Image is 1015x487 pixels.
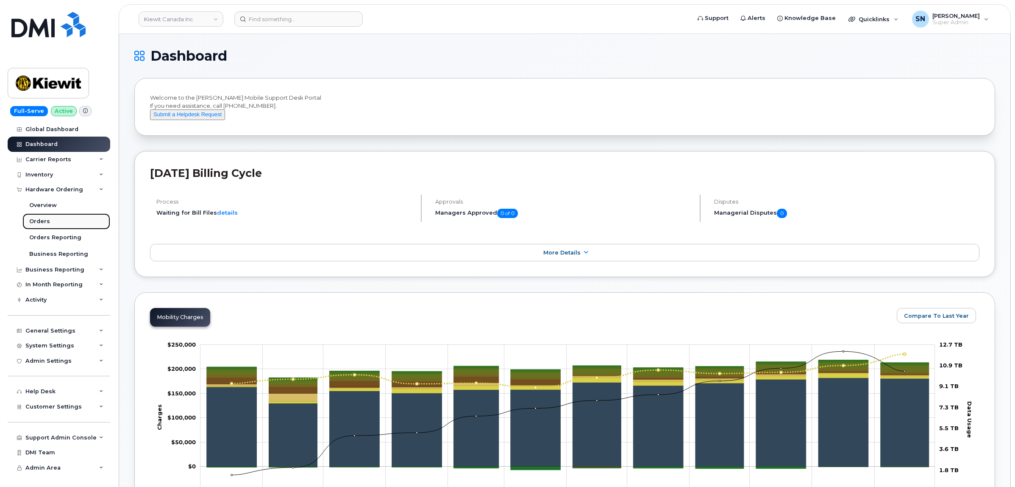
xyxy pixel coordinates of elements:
[188,463,196,470] tspan: $0
[939,446,959,453] tspan: 3.6 TB
[714,199,979,205] h4: Disputes
[156,199,414,205] h4: Process
[904,312,969,320] span: Compare To Last Year
[777,209,787,218] span: 0
[207,369,929,387] g: GST
[171,439,196,445] tspan: $50,000
[156,404,163,430] tspan: Charges
[167,414,196,421] g: $0
[150,167,979,179] h2: [DATE] Billing Cycle
[156,209,414,217] li: Waiting for Bill Files
[543,249,581,256] span: More Details
[150,109,225,120] button: Submit a Helpdesk Request
[207,467,929,470] g: Credits
[435,209,692,218] h5: Managers Approved
[939,383,959,390] tspan: 9.1 TB
[939,341,962,348] tspan: 12.7 TB
[167,366,196,372] tspan: $200,000
[939,362,962,369] tspan: 10.9 TB
[167,341,196,348] tspan: $250,000
[167,390,196,397] g: $0
[167,390,196,397] tspan: $150,000
[207,378,929,467] g: Rate Plan
[435,199,692,205] h4: Approvals
[207,363,929,384] g: HST
[167,341,196,348] g: $0
[150,94,979,120] div: Welcome to the [PERSON_NAME] Mobile Support Desk Portal If you need assistance, call [PHONE_NUMBER].
[978,450,1009,481] iframe: Messenger Launcher
[150,50,227,62] span: Dashboard
[497,209,518,218] span: 0 of 0
[217,209,238,216] a: details
[939,425,959,431] tspan: 5.5 TB
[939,404,959,411] tspan: 7.3 TB
[897,308,976,323] button: Compare To Last Year
[939,467,959,473] tspan: 1.8 TB
[967,401,973,438] tspan: Data Usage
[167,366,196,372] g: $0
[150,111,225,118] a: Submit a Helpdesk Request
[167,414,196,421] tspan: $100,000
[171,439,196,445] g: $0
[714,209,979,218] h5: Managerial Disputes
